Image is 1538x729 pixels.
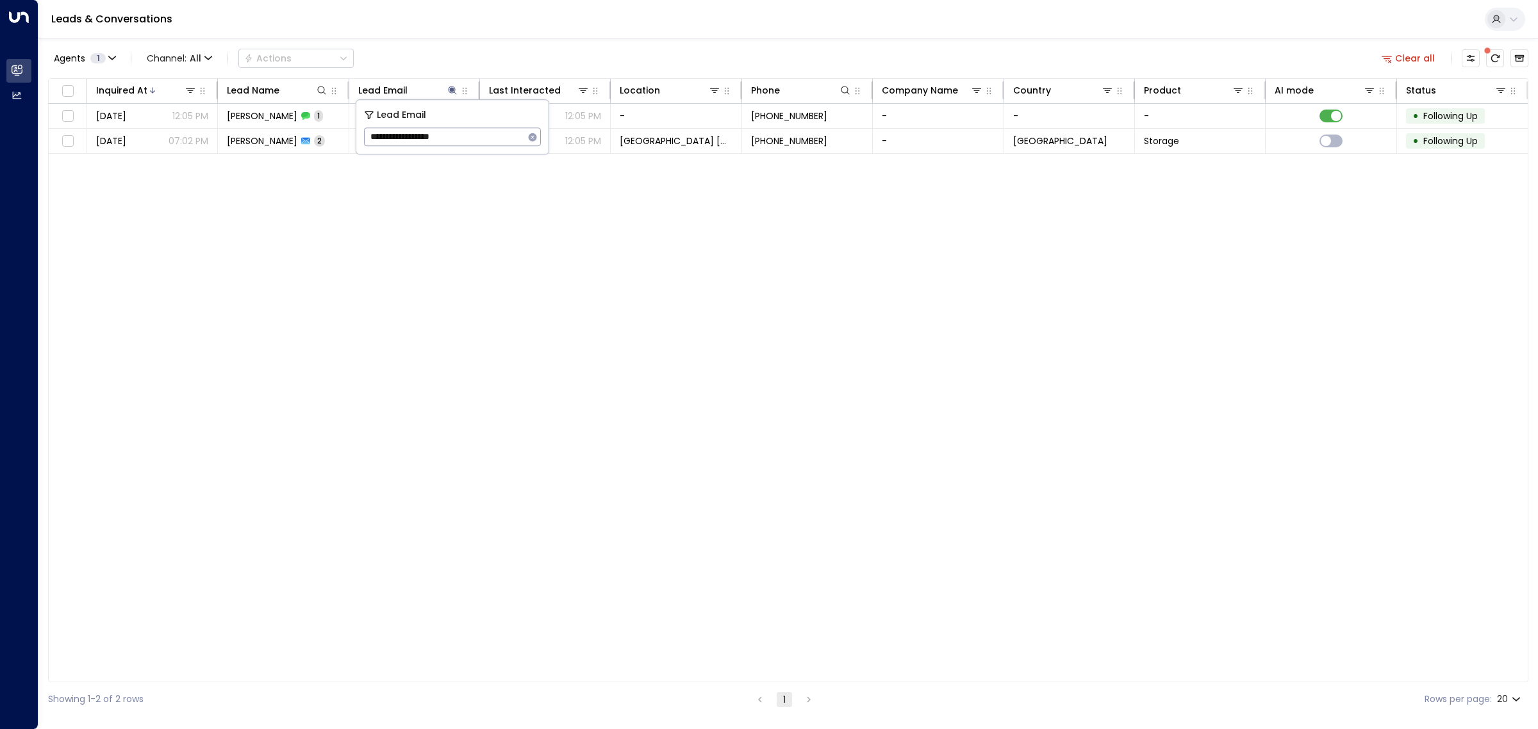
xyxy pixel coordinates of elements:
[51,12,172,26] a: Leads & Conversations
[751,83,780,98] div: Phone
[172,110,208,122] p: 12:05 PM
[314,135,325,146] span: 2
[1144,135,1179,147] span: Storage
[227,135,297,147] span: Vando Bresolin
[620,83,660,98] div: Location
[1144,83,1181,98] div: Product
[90,53,106,63] span: 1
[48,49,120,67] button: Agents1
[751,135,827,147] span: +447765882319
[227,83,279,98] div: Lead Name
[1497,690,1523,709] div: 20
[169,135,208,147] p: 07:02 PM
[620,83,720,98] div: Location
[489,83,590,98] div: Last Interacted
[565,135,601,147] p: 12:05 PM
[1135,104,1266,128] td: -
[777,692,792,707] button: page 1
[882,83,982,98] div: Company Name
[358,83,459,98] div: Lead Email
[1423,110,1478,122] span: Following Up
[142,49,217,67] span: Channel:
[238,49,354,68] div: Button group with a nested menu
[1013,83,1114,98] div: Country
[142,49,217,67] button: Channel:All
[60,108,76,124] span: Toggle select row
[244,53,292,64] div: Actions
[1412,105,1419,127] div: •
[565,110,601,122] p: 12:05 PM
[1377,49,1441,67] button: Clear all
[377,108,426,122] span: Lead Email
[611,104,741,128] td: -
[751,110,827,122] span: +447765882319
[96,83,197,98] div: Inquired At
[751,83,852,98] div: Phone
[752,691,817,707] nav: pagination navigation
[96,83,147,98] div: Inquired At
[1275,83,1314,98] div: AI mode
[1462,49,1480,67] button: Customize
[1013,83,1051,98] div: Country
[60,133,76,149] span: Toggle select row
[1423,135,1478,147] span: Following Up
[1406,83,1436,98] div: Status
[873,129,1004,153] td: -
[620,135,732,147] span: Space Station Uxbridge
[1013,135,1107,147] span: United Kingdom
[190,53,201,63] span: All
[489,83,561,98] div: Last Interacted
[1144,83,1244,98] div: Product
[1406,83,1507,98] div: Status
[227,83,327,98] div: Lead Name
[873,104,1004,128] td: -
[1510,49,1528,67] button: Archived Leads
[1412,130,1419,152] div: •
[314,110,323,121] span: 1
[227,110,297,122] span: Vando Bresolin
[60,83,76,99] span: Toggle select all
[1275,83,1375,98] div: AI mode
[882,83,958,98] div: Company Name
[1486,49,1504,67] span: There are new threads available. Refresh the grid to view the latest updates.
[1425,692,1492,706] label: Rows per page:
[238,49,354,68] button: Actions
[1004,104,1135,128] td: -
[96,110,126,122] span: Aug 09, 2025
[96,135,126,147] span: Aug 06, 2025
[54,54,85,63] span: Agents
[48,692,144,706] div: Showing 1-2 of 2 rows
[358,83,408,98] div: Lead Email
